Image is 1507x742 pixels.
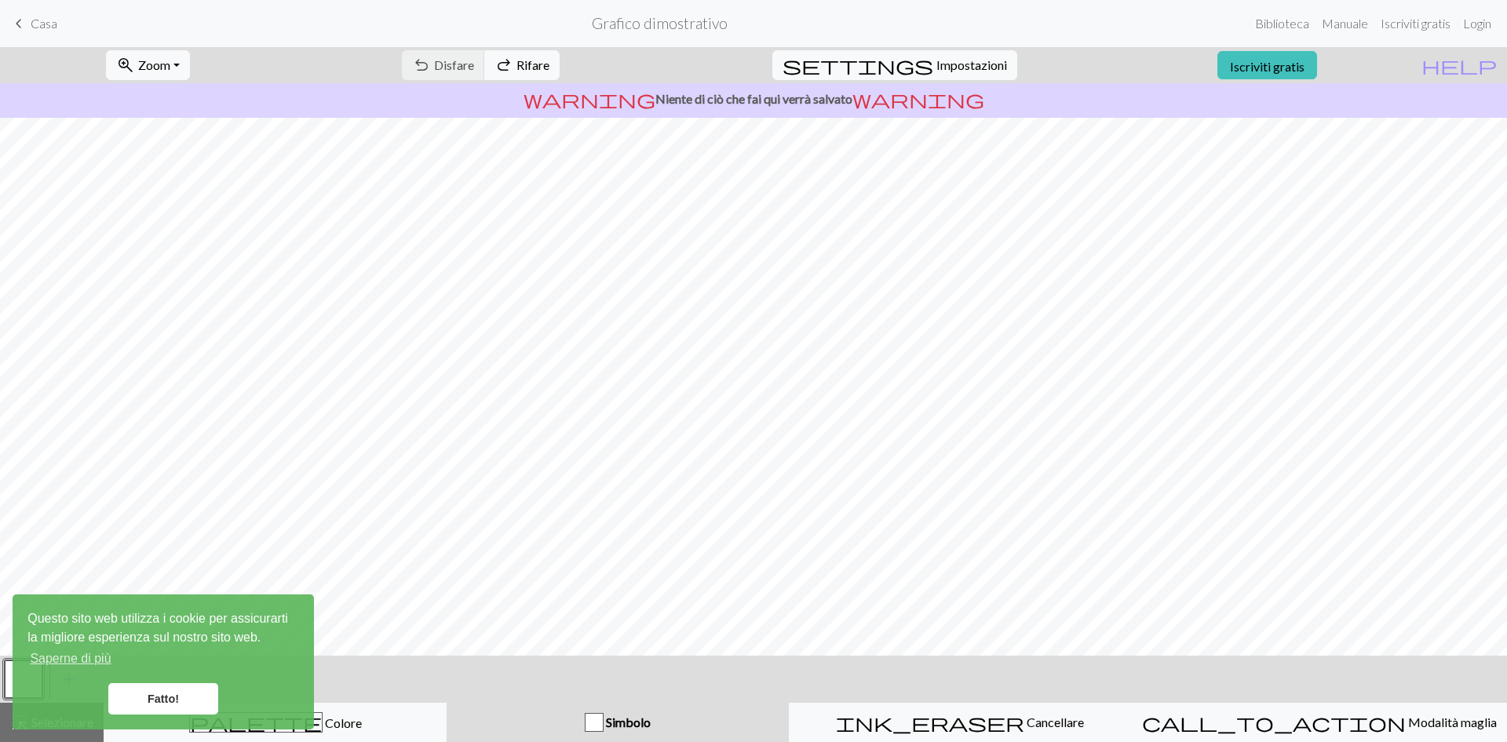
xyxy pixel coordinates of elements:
[1217,51,1317,80] a: Iscriviti gratis
[1463,16,1491,31] font: Login
[1457,8,1498,39] a: Login
[789,703,1132,742] button: Cancellare
[148,693,179,705] font: Fatto!
[447,703,789,742] button: Simbolo
[592,14,728,32] font: Grafico dimostrativo
[1381,16,1450,31] font: Iscriviti gratis
[1027,715,1084,729] font: Cancellare
[1255,16,1309,31] font: Biblioteca
[484,50,560,80] button: Rifare
[852,88,984,110] span: warning
[106,50,190,80] button: Zoom
[1421,54,1497,76] span: help
[108,683,218,715] a: ignora il messaggio sui cookie
[494,54,513,76] span: redo
[1249,8,1315,39] a: Biblioteca
[13,594,314,729] div: consenso sui cookie
[27,647,114,671] a: scopri di più sui cookie
[9,10,57,37] a: Casa
[772,50,1017,80] button: SettingsImpostazioni
[783,54,933,76] span: settings
[1132,703,1507,742] button: Modalità maglia
[116,54,135,76] span: zoom_in
[1374,8,1457,39] a: Iscriviti gratis
[30,652,111,665] font: Saperne di più
[1322,16,1368,31] font: Manuale
[27,612,288,644] font: Questo sito web utilizza i cookie per assicurarti la migliore esperienza sul nostro sito web.
[936,57,1007,72] font: Impostazioni
[138,57,170,72] font: Zoom
[783,56,933,75] i: Settings
[9,13,28,35] span: keyboard_arrow_left
[516,57,549,72] font: Rifare
[1230,58,1304,73] font: Iscriviti gratis
[31,16,57,31] font: Casa
[524,88,655,110] span: warning
[1315,8,1374,39] a: Manuale
[1408,715,1497,729] font: Modalità maglia
[655,91,852,106] font: Niente di ciò che fai qui verrà salvato
[10,711,29,733] span: highlight_alt
[606,715,651,729] font: Simbolo
[325,715,362,730] font: Colore
[836,711,1024,733] span: ink_eraser
[1142,711,1406,733] span: call_to_action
